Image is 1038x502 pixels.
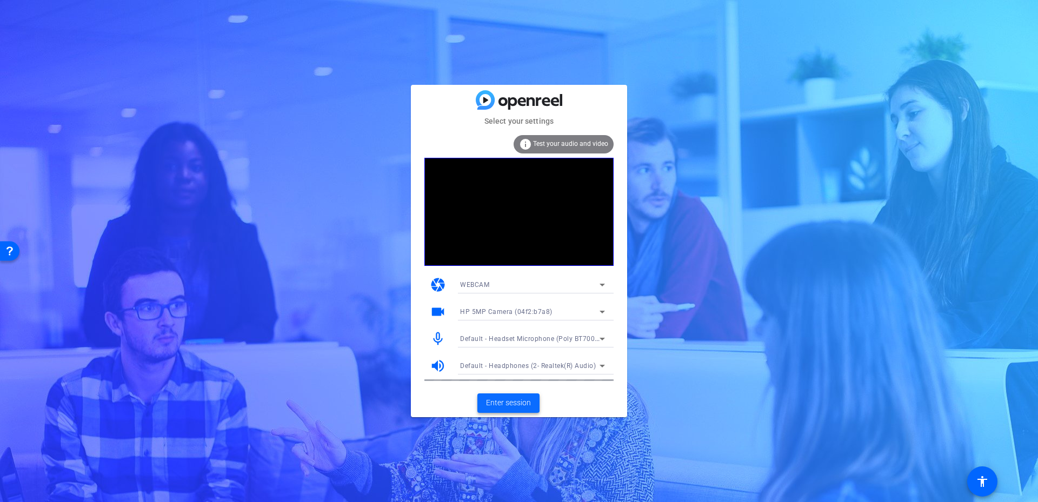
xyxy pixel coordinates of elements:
[430,277,446,293] mat-icon: camera
[976,475,989,488] mat-icon: accessibility
[460,281,489,289] span: WEBCAM
[533,140,608,148] span: Test your audio and video
[430,331,446,347] mat-icon: mic_none
[460,308,553,316] span: HP 5MP Camera (04f2:b7a8)
[430,304,446,320] mat-icon: videocam
[477,393,540,413] button: Enter session
[519,138,532,151] mat-icon: info
[476,90,562,109] img: blue-gradient.svg
[460,362,596,370] span: Default - Headphones (2- Realtek(R) Audio)
[486,397,531,409] span: Enter session
[411,115,627,127] mat-card-subtitle: Select your settings
[460,334,636,343] span: Default - Headset Microphone (Poly BT700) (047f:02e6)
[430,358,446,374] mat-icon: volume_up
